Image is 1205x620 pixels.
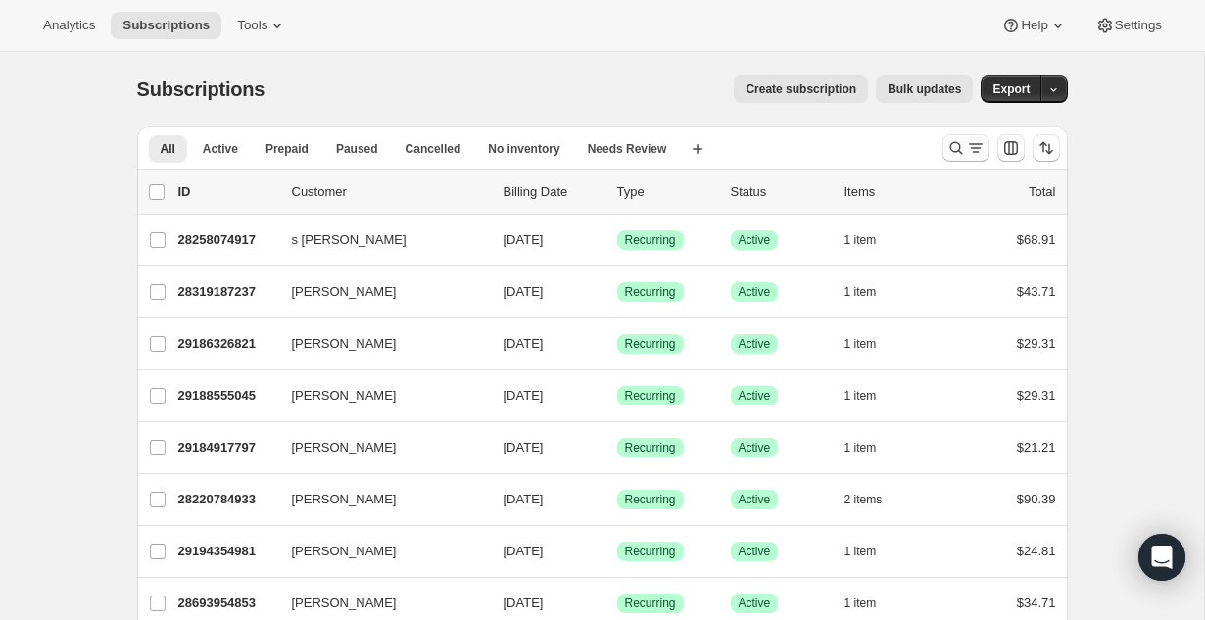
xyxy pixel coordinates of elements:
[280,328,476,359] button: [PERSON_NAME]
[844,486,904,513] button: 2 items
[137,78,265,100] span: Subscriptions
[406,141,461,157] span: Cancelled
[178,182,1056,202] div: IDCustomerBilling DateTypeStatusItemsTotal
[280,484,476,515] button: [PERSON_NAME]
[504,440,544,454] span: [DATE]
[122,18,210,33] span: Subscriptions
[625,544,676,559] span: Recurring
[997,134,1025,162] button: Customize table column order and visibility
[844,434,898,461] button: 1 item
[292,438,397,457] span: [PERSON_NAME]
[178,386,276,405] p: 29188555045
[280,380,476,411] button: [PERSON_NAME]
[292,230,407,250] span: s [PERSON_NAME]
[292,282,397,302] span: [PERSON_NAME]
[178,278,1056,306] div: 28319187237[PERSON_NAME][DATE]SuccessRecurringSuccessActive1 item$43.71
[1017,284,1056,299] span: $43.71
[504,232,544,247] span: [DATE]
[739,388,771,404] span: Active
[178,226,1056,254] div: 28258074917s [PERSON_NAME][DATE]SuccessRecurringSuccessActive1 item$68.91
[178,594,276,613] p: 28693954853
[844,182,942,202] div: Items
[178,486,1056,513] div: 28220784933[PERSON_NAME][DATE]SuccessRecurringSuccessActive2 items$90.39
[876,75,973,103] button: Bulk updates
[625,388,676,404] span: Recurring
[844,544,877,559] span: 1 item
[504,388,544,403] span: [DATE]
[731,182,829,202] p: Status
[203,141,238,157] span: Active
[280,276,476,308] button: [PERSON_NAME]
[625,440,676,455] span: Recurring
[734,75,868,103] button: Create subscription
[844,492,883,507] span: 2 items
[844,226,898,254] button: 1 item
[178,382,1056,409] div: 29188555045[PERSON_NAME][DATE]SuccessRecurringSuccessActive1 item$29.31
[1017,388,1056,403] span: $29.31
[292,594,397,613] span: [PERSON_NAME]
[43,18,95,33] span: Analytics
[280,432,476,463] button: [PERSON_NAME]
[625,284,676,300] span: Recurring
[625,232,676,248] span: Recurring
[178,282,276,302] p: 28319187237
[488,141,559,157] span: No inventory
[746,81,856,97] span: Create subscription
[1017,232,1056,247] span: $68.91
[111,12,221,39] button: Subscriptions
[625,596,676,611] span: Recurring
[178,590,1056,617] div: 28693954853[PERSON_NAME][DATE]SuccessRecurringSuccessActive1 item$34.71
[844,388,877,404] span: 1 item
[739,284,771,300] span: Active
[739,232,771,248] span: Active
[225,12,299,39] button: Tools
[981,75,1041,103] button: Export
[161,141,175,157] span: All
[992,81,1030,97] span: Export
[739,492,771,507] span: Active
[1084,12,1174,39] button: Settings
[739,596,771,611] span: Active
[504,596,544,610] span: [DATE]
[292,490,397,509] span: [PERSON_NAME]
[844,590,898,617] button: 1 item
[1017,492,1056,506] span: $90.39
[280,536,476,567] button: [PERSON_NAME]
[844,284,877,300] span: 1 item
[989,12,1079,39] button: Help
[265,141,309,157] span: Prepaid
[844,330,898,358] button: 1 item
[682,135,713,163] button: Create new view
[625,336,676,352] span: Recurring
[588,141,667,157] span: Needs Review
[504,182,602,202] p: Billing Date
[292,386,397,405] span: [PERSON_NAME]
[292,334,397,354] span: [PERSON_NAME]
[1033,134,1060,162] button: Sort the results
[504,492,544,506] span: [DATE]
[178,330,1056,358] div: 29186326821[PERSON_NAME][DATE]SuccessRecurringSuccessActive1 item$29.31
[178,438,276,457] p: 29184917797
[1115,18,1162,33] span: Settings
[504,336,544,351] span: [DATE]
[336,141,378,157] span: Paused
[31,12,107,39] button: Analytics
[178,434,1056,461] div: 29184917797[PERSON_NAME][DATE]SuccessRecurringSuccessActive1 item$21.21
[1029,182,1055,202] p: Total
[178,542,276,561] p: 29194354981
[844,232,877,248] span: 1 item
[739,336,771,352] span: Active
[280,588,476,619] button: [PERSON_NAME]
[942,134,989,162] button: Search and filter results
[280,224,476,256] button: s [PERSON_NAME]
[178,182,276,202] p: ID
[504,284,544,299] span: [DATE]
[888,81,961,97] span: Bulk updates
[1138,534,1185,581] div: Open Intercom Messenger
[844,382,898,409] button: 1 item
[617,182,715,202] div: Type
[178,490,276,509] p: 28220784933
[844,596,877,611] span: 1 item
[292,542,397,561] span: [PERSON_NAME]
[504,544,544,558] span: [DATE]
